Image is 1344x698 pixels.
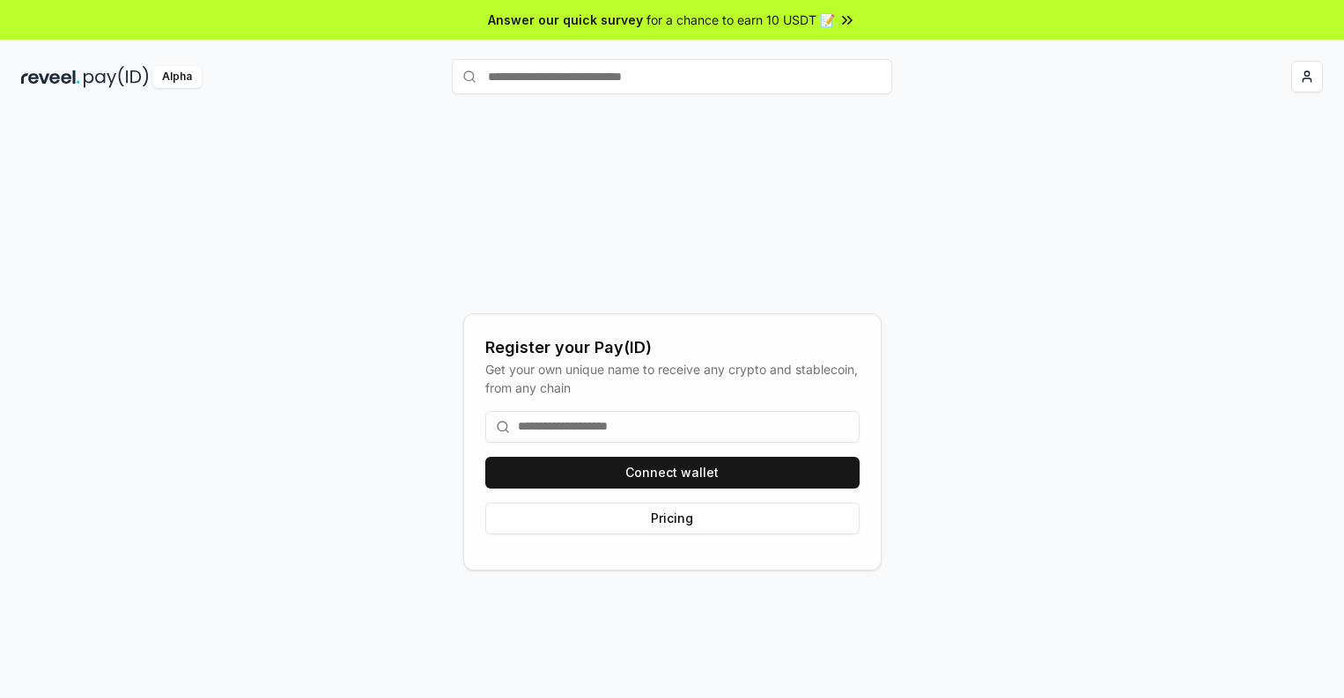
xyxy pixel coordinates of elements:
span: for a chance to earn 10 USDT 📝 [646,11,835,29]
span: Answer our quick survey [488,11,643,29]
button: Connect wallet [485,457,860,489]
img: pay_id [84,66,149,88]
button: Pricing [485,503,860,534]
div: Get your own unique name to receive any crypto and stablecoin, from any chain [485,360,860,397]
div: Alpha [152,66,202,88]
div: Register your Pay(ID) [485,335,860,360]
img: reveel_dark [21,66,80,88]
